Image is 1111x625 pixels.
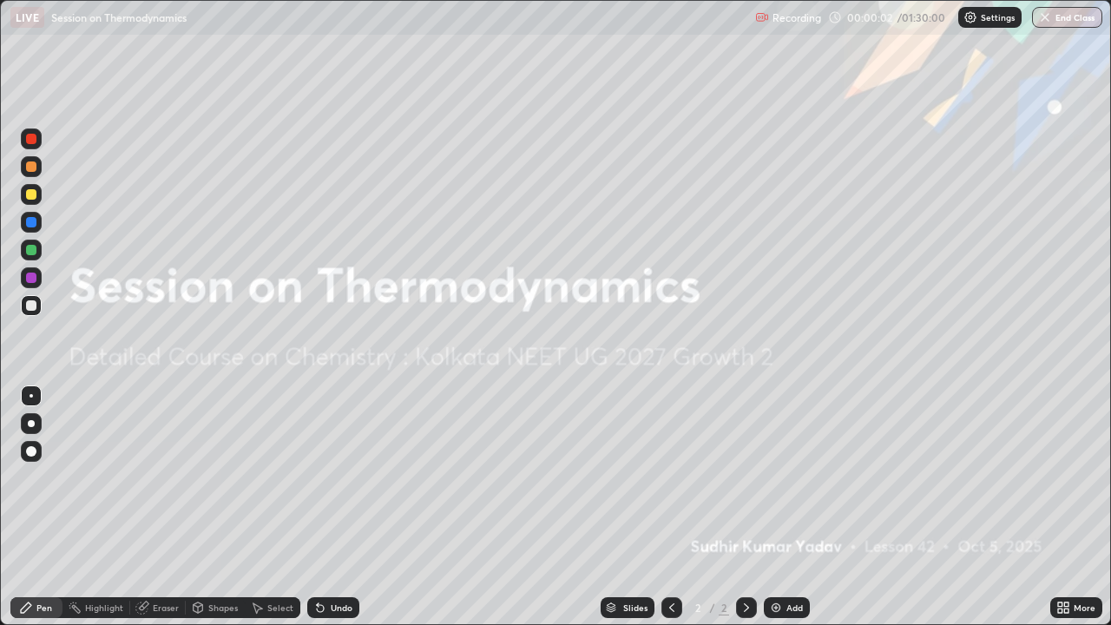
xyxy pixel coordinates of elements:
img: add-slide-button [769,601,783,615]
div: More [1074,603,1095,612]
div: Highlight [85,603,123,612]
div: 2 [689,602,707,613]
div: Pen [36,603,52,612]
p: LIVE [16,10,39,24]
img: class-settings-icons [963,10,977,24]
div: Eraser [153,603,179,612]
button: End Class [1032,7,1102,28]
div: Select [267,603,293,612]
img: recording.375f2c34.svg [755,10,769,24]
div: 2 [719,600,729,615]
div: Slides [623,603,648,612]
img: end-class-cross [1038,10,1052,24]
p: Session on Thermodynamics [51,10,187,24]
p: Recording [772,11,821,24]
div: / [710,602,715,613]
p: Settings [981,13,1015,22]
div: Shapes [208,603,238,612]
div: Add [786,603,803,612]
div: Undo [331,603,352,612]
